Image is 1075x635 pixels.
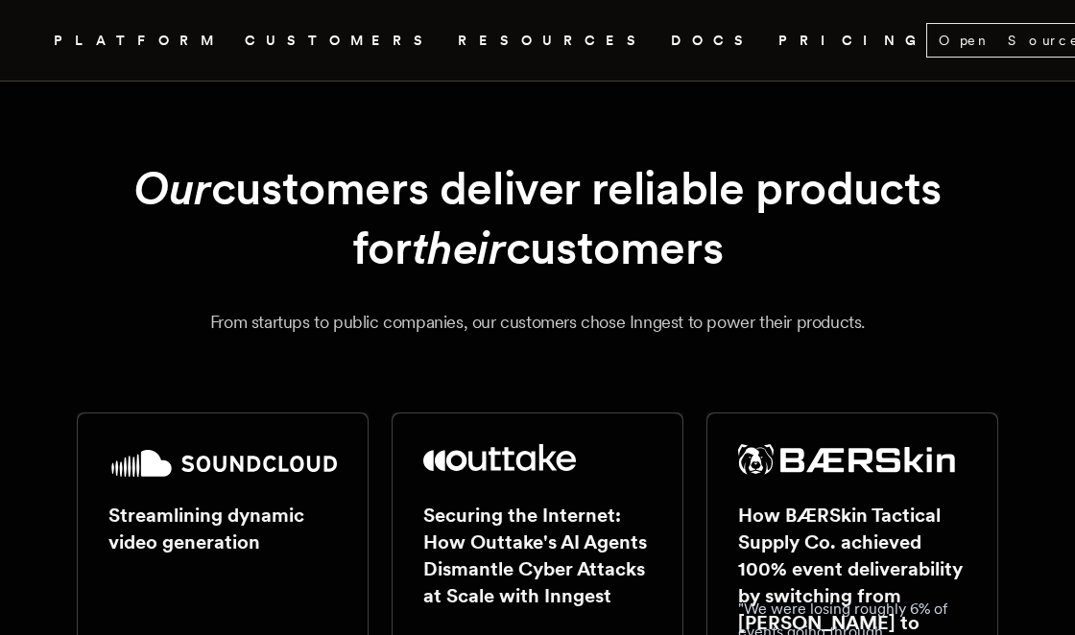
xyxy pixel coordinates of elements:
img: SoundCloud [108,444,337,482]
a: PRICING [778,29,926,53]
h2: Securing the Internet: How Outtake's AI Agents Dismantle Cyber Attacks at Scale with Inngest [423,502,652,609]
em: Our [133,160,211,216]
a: DOCS [671,29,755,53]
em: their [412,220,506,275]
img: Outtake [423,444,576,471]
button: PLATFORM [54,29,222,53]
p: From startups to public companies, our customers chose Inngest to power their products. [77,309,998,336]
h2: Streamlining dynamic video generation [108,502,337,555]
button: RESOURCES [458,29,648,53]
img: BÆRSkin Tactical Supply Co. [738,444,955,475]
a: CUSTOMERS [245,29,435,53]
h1: customers deliver reliable products for customers [77,158,998,278]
